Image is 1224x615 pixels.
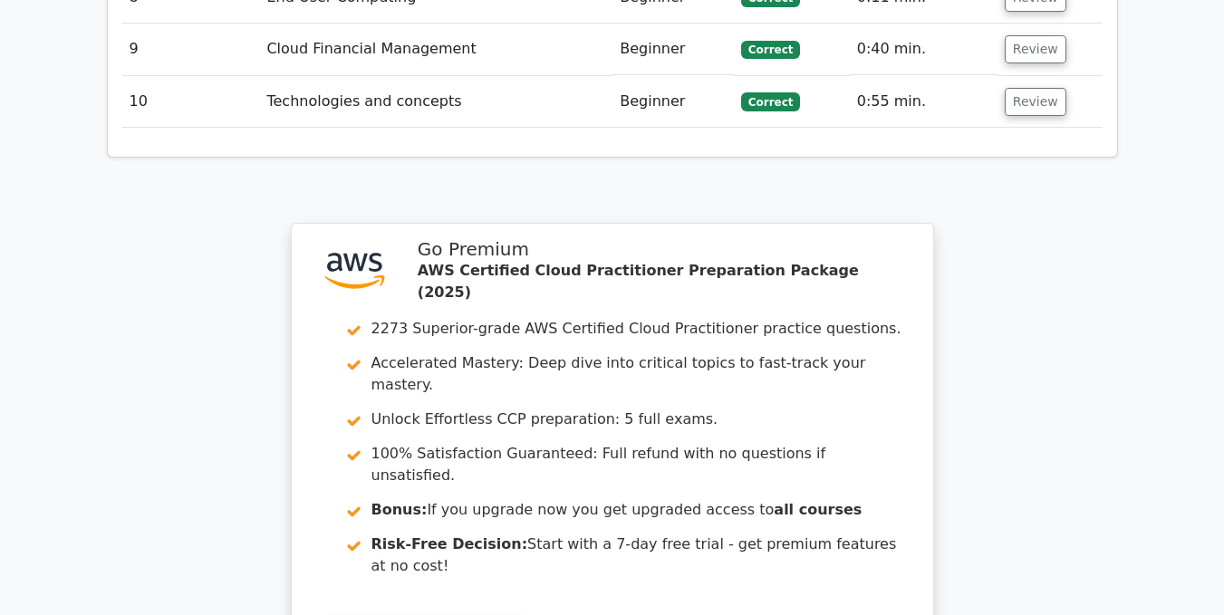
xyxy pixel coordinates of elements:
[1005,88,1066,116] button: Review
[741,41,800,59] span: Correct
[122,24,260,75] td: 9
[259,76,612,128] td: Technologies and concepts
[612,24,734,75] td: Beginner
[741,92,800,111] span: Correct
[122,76,260,128] td: 10
[259,24,612,75] td: Cloud Financial Management
[850,76,998,128] td: 0:55 min.
[612,76,734,128] td: Beginner
[1005,35,1066,63] button: Review
[850,24,998,75] td: 0:40 min.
